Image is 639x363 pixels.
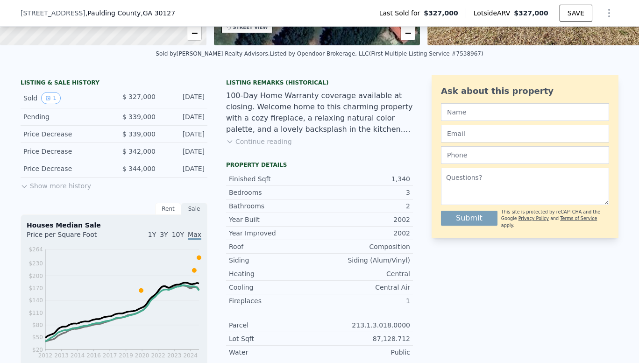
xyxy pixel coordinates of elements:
div: Cooling [229,283,319,292]
div: [DATE] [163,164,205,173]
span: 10Y [172,231,184,238]
div: 1 [319,296,410,306]
span: $327,000 [514,9,548,17]
div: Property details [226,161,413,169]
div: Year Improved [229,228,319,238]
tspan: 2012 [38,352,53,359]
tspan: 2019 [119,352,133,359]
a: Zoom out [401,26,415,40]
div: This site is protected by reCAPTCHA and the Google and apply. [501,209,609,229]
span: $ 344,000 [122,165,156,172]
div: Ask about this property [441,85,609,98]
div: Sold by [PERSON_NAME] Realty Advisors . [156,50,270,57]
span: $ 339,000 [122,130,156,138]
div: Siding (Alum/Vinyl) [319,256,410,265]
div: 2002 [319,228,410,238]
span: , GA 30127 [141,9,175,17]
input: Email [441,125,609,142]
div: Bathrooms [229,201,319,211]
div: Price Decrease [23,147,106,156]
span: Max [188,231,201,240]
tspan: $140 [28,297,43,304]
span: 3Y [160,231,168,238]
input: Phone [441,146,609,164]
div: Public [319,348,410,357]
div: Sold [23,92,106,104]
div: Fireplaces [229,296,319,306]
div: Bedrooms [229,188,319,197]
button: Submit [441,211,497,226]
span: Lotside ARV [474,8,514,18]
div: Lot Sqft [229,334,319,343]
div: 213.1.3.018.0000 [319,320,410,330]
div: Pending [23,112,106,121]
span: 1Y [148,231,156,238]
div: Listing Remarks (Historical) [226,79,413,86]
span: $ 327,000 [122,93,156,100]
span: , Paulding County [85,8,175,18]
tspan: $200 [28,273,43,279]
div: 2 [319,201,410,211]
tspan: 2020 [135,352,149,359]
span: $ 339,000 [122,113,156,121]
tspan: $80 [32,322,43,328]
div: Siding [229,256,319,265]
div: Listed by Opendoor Brokerage, LLC (First Multiple Listing Service #7538967) [270,50,483,57]
div: Sale [181,203,207,215]
tspan: 2014 [71,352,85,359]
div: Central Air [319,283,410,292]
input: Name [441,103,609,121]
div: Central [319,269,410,278]
div: Price Decrease [23,129,106,139]
tspan: $20 [32,347,43,353]
div: [DATE] [163,129,205,139]
div: 2002 [319,215,410,224]
tspan: $170 [28,285,43,292]
div: STREET VIEW [233,24,268,31]
button: View historical data [41,92,61,104]
div: 1,340 [319,174,410,184]
div: Roof [229,242,319,251]
div: Houses Median Sale [27,221,201,230]
tspan: $50 [32,334,43,341]
tspan: 2024 [183,352,198,359]
div: Year Built [229,215,319,224]
tspan: $264 [28,246,43,253]
tspan: 2022 [151,352,165,359]
div: Water [229,348,319,357]
tspan: 2013 [54,352,69,359]
span: [STREET_ADDRESS] [21,8,85,18]
tspan: $110 [28,310,43,316]
span: − [191,27,197,39]
div: [DATE] [163,147,205,156]
span: − [405,27,411,39]
div: [DATE] [163,112,205,121]
tspan: $230 [28,260,43,267]
div: [DATE] [163,92,205,104]
div: Rent [155,203,181,215]
button: Show more history [21,178,91,191]
div: Composition [319,242,410,251]
tspan: 2016 [86,352,101,359]
a: Privacy Policy [518,216,549,221]
button: Show Options [600,4,618,22]
div: Heating [229,269,319,278]
div: Price Decrease [23,164,106,173]
button: Continue reading [226,137,292,146]
div: LISTING & SALE HISTORY [21,79,207,88]
a: Terms of Service [560,216,597,221]
tspan: 2017 [103,352,117,359]
span: $327,000 [424,8,458,18]
span: $ 342,000 [122,148,156,155]
tspan: 2023 [167,352,182,359]
div: Parcel [229,320,319,330]
span: Last Sold for [379,8,424,18]
a: Zoom out [187,26,201,40]
div: Finished Sqft [229,174,319,184]
div: Price per Square Foot [27,230,114,245]
div: 100-Day Home Warranty coverage available at closing. Welcome home to this charming property with ... [226,90,413,135]
div: 87,128.712 [319,334,410,343]
button: SAVE [560,5,592,21]
div: 3 [319,188,410,197]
